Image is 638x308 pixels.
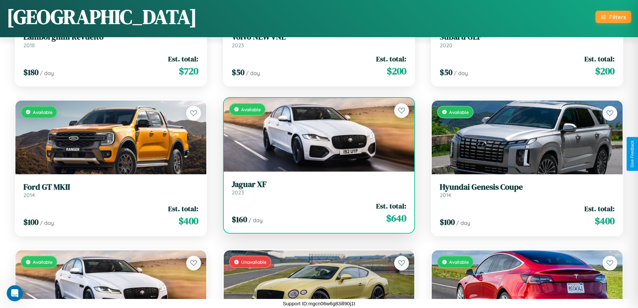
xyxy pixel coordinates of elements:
[454,70,468,76] span: / day
[249,217,263,224] span: / day
[232,180,407,189] h3: Jaguar XF
[241,107,261,112] span: Available
[23,182,198,192] h3: Ford GT MKII
[630,140,635,168] div: Give Feedback
[440,217,455,228] span: $ 100
[40,220,54,226] span: / day
[23,217,39,228] span: $ 100
[232,214,247,225] span: $ 160
[232,32,407,49] a: Volvo NEW VNL2023
[7,285,23,301] iframe: Intercom live chat
[168,54,198,64] span: Est. total:
[232,42,244,49] span: 2023
[595,11,631,23] button: Filters
[40,70,54,76] span: / day
[595,214,615,228] span: $ 400
[232,67,244,78] span: $ 50
[440,182,615,192] h3: Hyundai Genesis Coupe
[449,109,469,115] span: Available
[246,70,260,76] span: / day
[440,67,452,78] span: $ 50
[7,3,197,30] h1: [GEOGRAPHIC_DATA]
[232,32,407,42] h3: Volvo NEW VNL
[440,32,615,49] a: Subaru GLF2020
[376,54,406,64] span: Est. total:
[241,259,267,265] span: Unavailable
[33,259,53,265] span: Available
[179,64,198,78] span: $ 720
[23,32,198,49] a: Lamborghini Revuelto2018
[33,109,53,115] span: Available
[456,220,470,226] span: / day
[584,204,615,213] span: Est. total:
[387,64,406,78] span: $ 200
[23,42,35,49] span: 2018
[376,201,406,211] span: Est. total:
[584,54,615,64] span: Est. total:
[440,32,615,42] h3: Subaru GLF
[179,214,198,228] span: $ 400
[23,32,198,42] h3: Lamborghini Revuelto
[386,211,406,225] span: $ 640
[232,189,244,196] span: 2023
[23,182,198,199] a: Ford GT MKII2014
[595,64,615,78] span: $ 200
[23,67,39,78] span: $ 180
[232,180,407,196] a: Jaguar XF2023
[23,192,35,198] span: 2014
[168,204,198,213] span: Est. total:
[283,299,355,308] p: Support ID: mgcn06w6g83ill90j1t
[440,182,615,199] a: Hyundai Genesis Coupe2014
[440,192,451,198] span: 2014
[449,259,469,265] span: Available
[609,13,626,20] div: Filters
[440,42,452,49] span: 2020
